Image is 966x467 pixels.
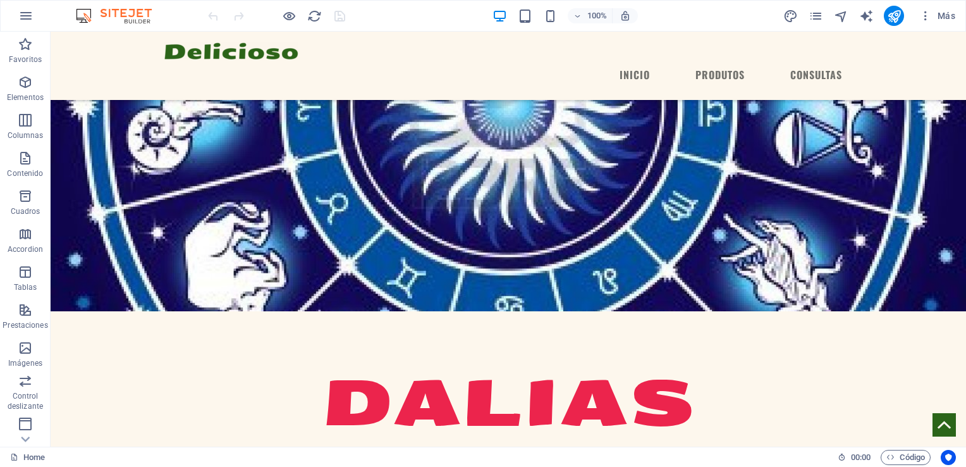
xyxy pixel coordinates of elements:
p: Cuadros [11,206,40,216]
span: Más [919,9,955,22]
img: Editor Logo [73,8,168,23]
i: Publicar [887,9,902,23]
button: reload [307,8,322,23]
button: Más [914,6,960,26]
p: Prestaciones [3,320,47,330]
p: Favoritos [9,54,42,65]
span: Código [886,450,925,465]
button: navigator [833,8,848,23]
i: Navegador [834,9,848,23]
i: AI Writer [859,9,874,23]
button: Usercentrics [941,450,956,465]
button: text_generator [859,8,874,23]
p: Contenido [7,168,43,178]
i: Al redimensionar, ajustar el nivel de zoom automáticamente para ajustarse al dispositivo elegido. [620,10,631,22]
button: 100% [568,8,613,23]
p: Accordion [8,244,43,254]
button: Haz clic para salir del modo de previsualización y seguir editando [281,8,297,23]
p: Elementos [7,92,44,103]
button: publish [884,6,904,26]
h6: 100% [587,8,607,23]
span: 00 00 [851,450,871,465]
p: Tablas [14,282,37,292]
h6: Tiempo de la sesión [838,450,871,465]
p: Columnas [8,130,44,140]
p: Imágenes [8,358,42,368]
button: Código [881,450,931,465]
span: : [860,452,862,462]
i: Páginas (Ctrl+Alt+S) [809,9,823,23]
button: pages [808,8,823,23]
button: design [783,8,798,23]
a: Haz clic para cancelar la selección y doble clic para abrir páginas [10,450,45,465]
i: Diseño (Ctrl+Alt+Y) [783,9,798,23]
i: Volver a cargar página [307,9,322,23]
